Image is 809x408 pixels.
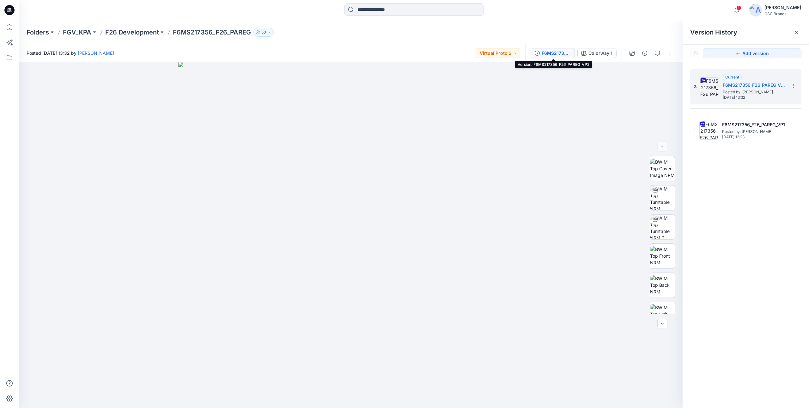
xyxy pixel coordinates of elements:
[178,62,524,408] img: eyJhbGciOiJIUzI1NiIsImtpZCI6IjAiLCJzbHQiOiJzZXMiLCJ0eXAiOiJKV1QifQ.eyJkYXRhIjp7InR5cGUiOiJzdG9yYW...
[723,95,786,100] span: [DATE] 13:32
[650,304,675,324] img: BW M Top Left NRM
[78,50,114,56] a: [PERSON_NAME]
[577,48,617,58] button: Colorway 1
[690,48,700,58] button: Show Hidden Versions
[650,159,675,179] img: BW M Top Cover Image NRM
[722,135,785,139] span: [DATE] 12:23
[722,121,785,129] h5: F6MS217356_F26_PAREG_VP1
[700,77,719,96] img: F6MS217356_F26_PAREG_VP2
[723,81,786,89] h5: F6MS217356_F26_PAREG_VP2
[542,50,571,57] div: F6MS217356_F26_PAREG_VP2
[736,5,741,10] span: 1
[588,50,612,57] div: Colorway 1
[27,28,49,37] a: Folders
[764,4,801,11] div: [PERSON_NAME]
[764,11,801,16] div: CSC Brands
[640,48,650,58] button: Details
[749,4,762,16] img: avatar
[650,185,675,210] img: BW M Top Turntable NRM
[531,48,575,58] button: F6MS217356_F26_PAREG_VP2
[173,28,251,37] p: F6MS217356_F26_PAREG
[650,275,675,295] img: BW M Top Back NRM
[725,75,739,79] span: Current
[105,28,159,37] a: F26 Development
[650,215,675,239] img: BW M Top Turntable NRM 2
[694,127,697,133] span: 1.
[63,28,91,37] a: FGV_KPA
[261,29,266,36] p: 50
[699,121,718,140] img: F6MS217356_F26_PAREG_VP1
[703,48,801,58] button: Add version
[253,28,274,37] button: 50
[27,50,114,56] span: Posted [DATE] 13:32 by
[690,28,737,36] span: Version History
[694,84,697,90] span: 2.
[650,246,675,266] img: BW M Top Front NRM
[723,89,786,95] span: Posted by: Mijan Uddin
[794,30,799,35] button: Close
[722,129,785,135] span: Posted by: Mijan Uddin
